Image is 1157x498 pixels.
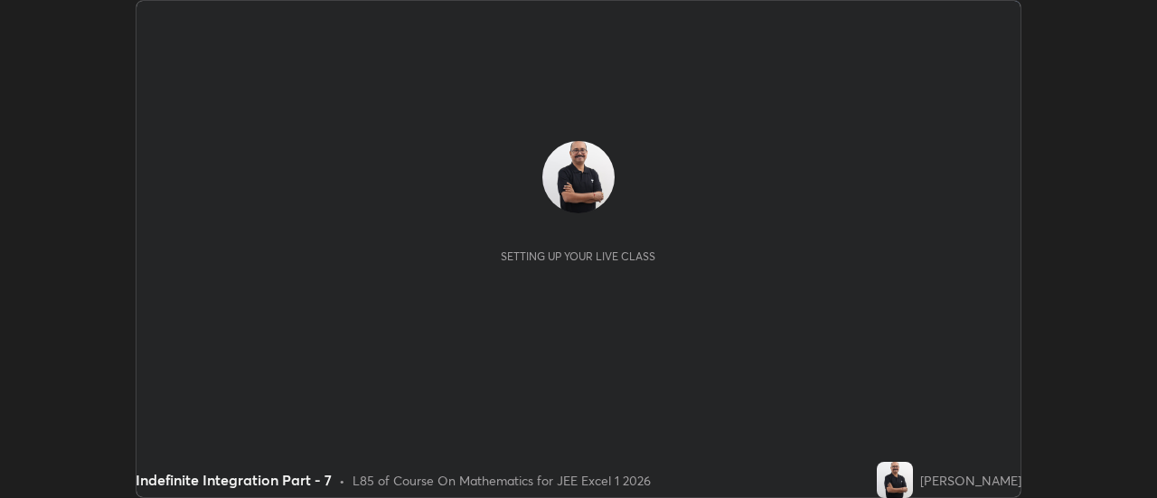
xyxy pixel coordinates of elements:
[339,471,345,490] div: •
[501,249,655,263] div: Setting up your live class
[877,462,913,498] img: f4fe20449b554fa787a96a8b723f4a54.jpg
[136,469,332,491] div: Indefinite Integration Part - 7
[920,471,1021,490] div: [PERSON_NAME]
[353,471,651,490] div: L85 of Course On Mathematics for JEE Excel 1 2026
[542,141,615,213] img: f4fe20449b554fa787a96a8b723f4a54.jpg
